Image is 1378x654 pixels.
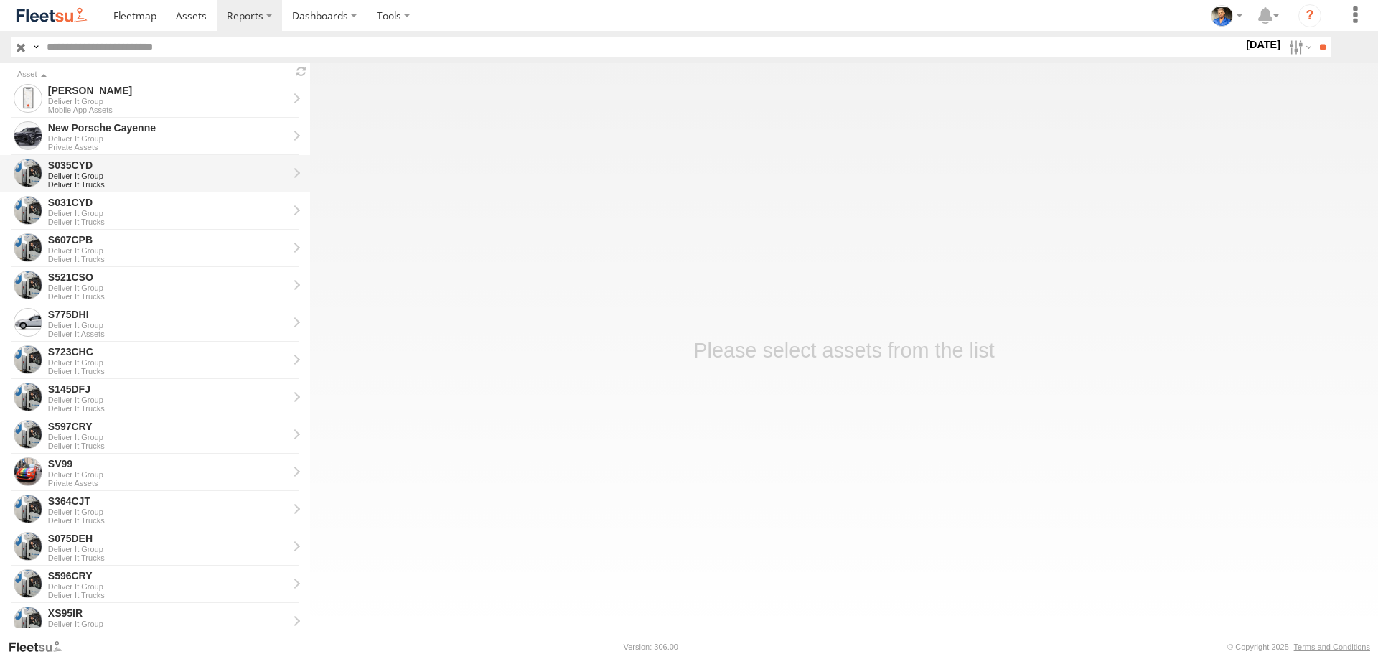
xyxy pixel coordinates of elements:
[48,532,288,545] div: S075DEH - View Asset History
[48,321,288,330] div: Deliver It Group
[48,433,288,442] div: Deliver It Group
[1283,37,1314,57] label: Search Filter Options
[48,255,288,263] div: Deliver It Trucks
[48,172,288,180] div: Deliver It Group
[293,65,310,78] span: Refresh
[48,308,288,321] div: S775DHI - View Asset History
[48,330,288,338] div: Deliver It Assets
[48,569,288,582] div: S596CRY - View Asset History
[17,71,287,78] div: Click to Sort
[48,383,288,396] div: S145DFJ - View Asset History
[48,121,288,134] div: New Porsche Cayenne - View Asset History
[1227,643,1370,651] div: © Copyright 2025 -
[48,209,288,218] div: Deliver It Group
[48,479,288,487] div: Private Assets
[48,159,288,172] div: S035CYD - View Asset History
[48,553,288,562] div: Deliver It Trucks
[48,180,288,189] div: Deliver It Trucks
[48,106,288,114] div: Mobile App Assets
[48,84,288,97] div: Gian Della Porta - View Asset History
[48,196,288,209] div: S031CYD - View Asset History
[1243,37,1283,52] label: [DATE]
[48,420,288,433] div: S597CRY - View Asset History
[48,457,288,470] div: SV99 - View Asset History
[48,607,288,620] div: XS95IR - View Asset History
[48,495,288,508] div: S364CJT - View Asset History
[48,218,288,226] div: Deliver It Trucks
[48,233,288,246] div: S607CPB - View Asset History
[48,545,288,553] div: Deliver It Group
[48,143,288,151] div: Private Assets
[1294,643,1370,651] a: Terms and Conditions
[1206,5,1247,27] div: Matt Draper
[48,358,288,367] div: Deliver It Group
[30,37,42,57] label: Search Query
[48,367,288,375] div: Deliver It Trucks
[48,508,288,516] div: Deliver It Group
[48,404,288,413] div: Deliver It Trucks
[48,345,288,358] div: S723CHC - View Asset History
[48,591,288,599] div: Deliver It Trucks
[48,134,288,143] div: Deliver It Group
[48,470,288,479] div: Deliver It Group
[48,97,288,106] div: Deliver It Group
[48,516,288,525] div: Deliver It Trucks
[48,292,288,301] div: Deliver It Trucks
[48,396,288,404] div: Deliver It Group
[48,271,288,284] div: S521CSO - View Asset History
[48,284,288,292] div: Deliver It Group
[14,6,89,25] img: fleetsu-logo-horizontal.svg
[624,643,678,651] div: Version: 306.00
[48,582,288,591] div: Deliver It Group
[8,640,74,654] a: Visit our Website
[1298,4,1321,27] i: ?
[48,442,288,450] div: Deliver It Trucks
[48,620,288,628] div: Deliver It Group
[48,246,288,255] div: Deliver It Group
